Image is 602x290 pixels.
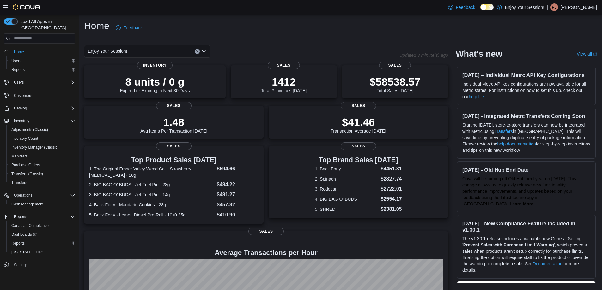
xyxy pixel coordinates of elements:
a: Dashboards [9,231,39,238]
h3: [DATE] – Individual Metrc API Key Configurations [462,72,590,78]
span: Inventory [137,62,173,69]
h3: [DATE] - Old Hub End Date [462,167,590,173]
button: Users [1,78,78,87]
a: Reports [9,66,27,74]
span: Users [11,79,75,86]
p: [PERSON_NAME] [561,3,597,11]
dt: 1. Back Forty [315,166,378,172]
dt: 4. Back Forty - Mandarin Cookies - 28g [89,202,214,208]
button: Transfers [6,178,78,187]
dt: 3. Redecan [315,186,378,192]
span: Catalog [11,104,75,112]
span: Sales [268,62,300,69]
span: Inventory [11,117,75,125]
span: Home [11,48,75,56]
a: Settings [11,261,30,269]
div: Total Sales [DATE] [370,75,421,93]
p: The v1.30.1 release includes a valuable new General Setting, ' ', which prevents sales when produ... [462,235,590,273]
span: Settings [14,263,27,268]
a: View allExternal link [577,51,597,56]
dt: 5. SHRED [315,206,378,212]
div: Transaction Average [DATE] [331,116,386,133]
div: Paul Lae [550,3,558,11]
span: Dashboards [11,232,37,237]
p: 1412 [261,75,307,88]
button: Reports [6,65,78,74]
button: Reports [1,212,78,221]
p: | [547,3,548,11]
a: Reports [9,240,27,247]
button: Transfers (Classic) [6,169,78,178]
a: Inventory Count [9,135,41,142]
span: Inventory Manager (Classic) [11,145,59,150]
button: Operations [11,192,35,199]
span: Catalog [14,106,27,111]
p: 1.48 [140,116,207,128]
button: Open list of options [202,49,207,54]
button: Manifests [6,152,78,161]
a: Manifests [9,152,30,160]
span: Feedback [123,25,143,31]
button: Purchase Orders [6,161,78,169]
span: Inventory Count [9,135,75,142]
a: Transfers [9,179,30,186]
a: Inventory Manager (Classic) [9,144,61,151]
span: Users [9,57,75,65]
span: Reports [11,241,25,246]
span: Transfers (Classic) [9,170,75,178]
span: Manifests [11,154,27,159]
dd: $2722.01 [381,185,402,193]
a: Users [9,57,24,65]
p: 8 units / 0 g [120,75,190,88]
span: Transfers (Classic) [11,171,43,176]
dd: $4451.81 [381,165,402,173]
span: Manifests [9,152,75,160]
h2: What's new [456,49,502,59]
span: Adjustments (Classic) [9,126,75,133]
span: Adjustments (Classic) [11,127,48,132]
span: Inventory Count [11,136,38,141]
svg: External link [593,52,597,56]
span: Reports [11,213,75,221]
dd: $481.27 [217,191,258,198]
strong: Prevent Sales with Purchase Limit Warning [463,242,554,247]
span: Cash Management [11,202,43,207]
span: Operations [14,193,33,198]
img: Cova [13,4,41,10]
a: Transfers [494,129,513,134]
button: Reports [6,239,78,248]
a: Cash Management [9,200,46,208]
div: Total # Invoices [DATE] [261,75,307,93]
button: Operations [1,191,78,200]
a: Canadian Compliance [9,222,51,229]
button: Inventory [1,116,78,125]
button: Cash Management [6,200,78,209]
span: Inventory Manager (Classic) [9,144,75,151]
button: Catalog [1,104,78,113]
button: [US_STATE] CCRS [6,248,78,257]
span: Dashboards [9,231,75,238]
span: PL [552,3,557,11]
button: Canadian Compliance [6,221,78,230]
span: Transfers [11,180,27,185]
dd: $2381.05 [381,205,402,213]
button: Settings [1,260,78,269]
button: Inventory [11,117,32,125]
span: Sales [379,62,411,69]
dt: 4. BIG BAG O' BUDS [315,196,378,202]
button: Users [6,56,78,65]
p: Individual Metrc API key configurations are now available for all Metrc states. For instructions ... [462,81,590,100]
a: Learn More [510,201,533,206]
dt: 2. BIG BAG O' BUDS - Jet Fuel Pie - 28g [89,181,214,188]
a: help file [469,94,484,99]
span: Purchase Orders [11,163,40,168]
span: Washington CCRS [9,248,75,256]
span: Sales [341,102,376,109]
a: Dashboards [6,230,78,239]
span: Sales [156,102,192,109]
span: Enjoy Your Session! [88,47,127,55]
span: Cash Management [9,200,75,208]
input: Dark Mode [480,4,494,10]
